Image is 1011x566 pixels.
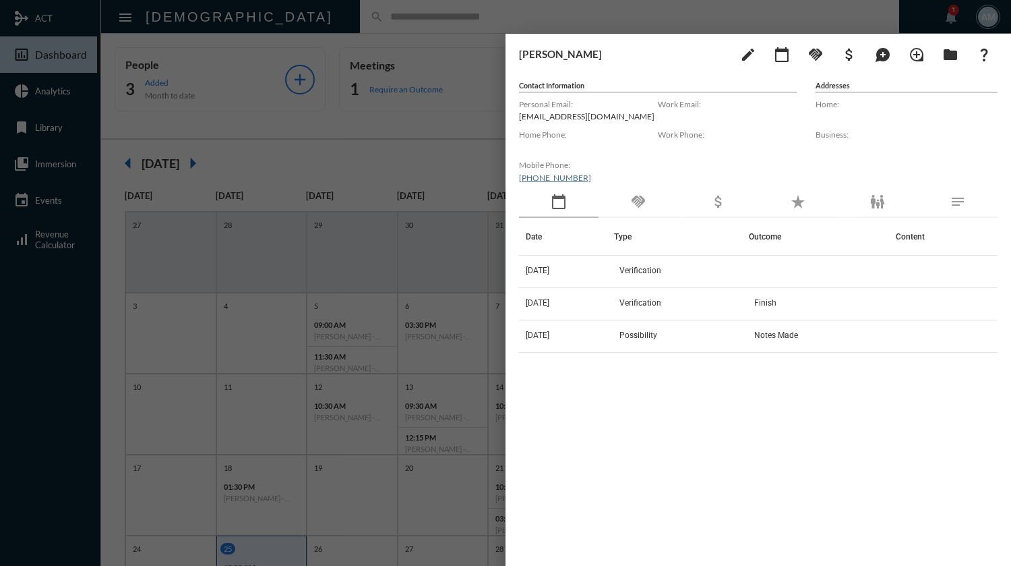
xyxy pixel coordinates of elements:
[768,40,795,67] button: Add meeting
[710,194,727,210] mat-icon: attach_money
[816,130,998,140] label: Business:
[950,194,966,210] mat-icon: notes
[942,47,958,63] mat-icon: folder
[909,47,925,63] mat-icon: loupe
[658,130,797,140] label: Work Phone:
[774,47,790,63] mat-icon: calendar_today
[816,99,998,109] label: Home:
[619,266,661,275] span: Verification
[937,40,964,67] button: Archives
[519,218,614,256] th: Date
[749,218,889,256] th: Outcome
[790,194,806,210] mat-icon: star_rate
[519,130,658,140] label: Home Phone:
[526,331,549,340] span: [DATE]
[836,40,863,67] button: Add Business
[519,48,728,60] h3: [PERSON_NAME]
[754,331,798,340] span: Notes Made
[869,194,886,210] mat-icon: family_restroom
[619,298,661,308] span: Verification
[526,266,549,275] span: [DATE]
[519,99,658,109] label: Personal Email:
[526,298,549,308] span: [DATE]
[519,173,591,183] a: [PHONE_NUMBER]
[658,99,797,109] label: Work Email:
[869,40,896,67] button: Add Mention
[889,218,998,256] th: Content
[816,81,998,92] h5: Addresses
[875,47,891,63] mat-icon: maps_ugc
[519,111,658,121] p: [EMAIL_ADDRESS][DOMAIN_NAME]
[807,47,824,63] mat-icon: handshake
[754,298,776,308] span: Finish
[841,47,857,63] mat-icon: attach_money
[971,40,998,67] button: What If?
[903,40,930,67] button: Add Introduction
[519,160,658,170] label: Mobile Phone:
[630,194,646,210] mat-icon: handshake
[614,218,749,256] th: Type
[802,40,829,67] button: Add Commitment
[740,47,756,63] mat-icon: edit
[619,331,657,340] span: Possibility
[976,47,992,63] mat-icon: question_mark
[519,81,797,92] h5: Contact Information
[735,40,762,67] button: edit person
[551,194,567,210] mat-icon: calendar_today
